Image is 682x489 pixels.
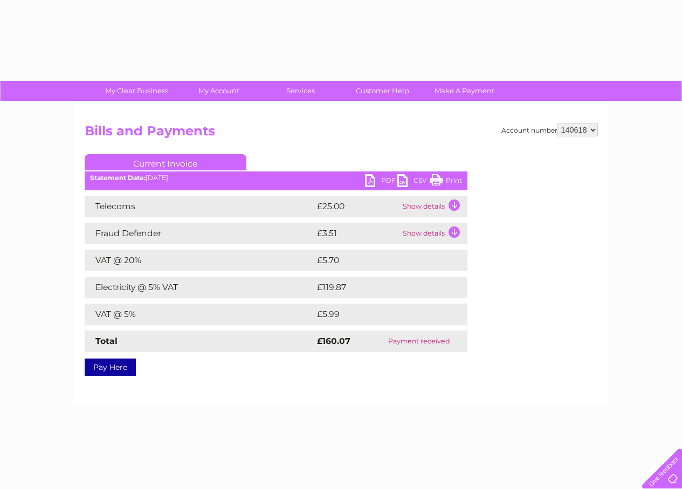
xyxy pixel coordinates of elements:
td: VAT @ 5% [85,304,314,325]
div: [DATE] [85,174,467,182]
a: Pay Here [85,359,136,376]
h2: Bills and Payments [85,123,598,144]
strong: £160.07 [317,336,350,346]
td: Telecoms [85,196,314,217]
td: £3.51 [314,223,400,244]
a: Customer Help [338,81,427,101]
td: VAT @ 20% [85,250,314,271]
td: Show details [400,223,467,244]
strong: Total [95,336,118,346]
b: Statement Date: [90,174,146,182]
a: CSV [397,174,430,190]
a: Current Invoice [85,154,246,170]
td: £5.99 [314,304,443,325]
a: Print [430,174,462,190]
td: Show details [400,196,467,217]
a: Make A Payment [420,81,509,101]
a: My Account [174,81,263,101]
div: Account number [501,123,598,136]
td: Electricity @ 5% VAT [85,277,314,298]
td: £5.70 [314,250,442,271]
td: £119.87 [314,277,447,298]
a: My Clear Business [92,81,181,101]
td: Fraud Defender [85,223,314,244]
td: Payment received [370,330,467,352]
td: £25.00 [314,196,400,217]
a: PDF [365,174,397,190]
a: Services [256,81,345,101]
